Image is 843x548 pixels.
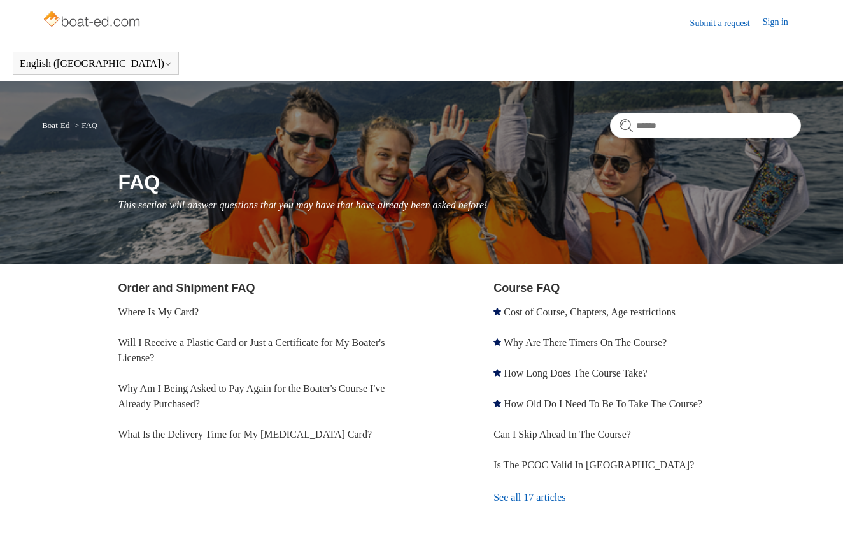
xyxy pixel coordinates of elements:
[118,167,800,198] h1: FAQ
[42,8,143,33] img: Boat-Ed Help Center home page
[118,198,800,213] p: This section will answer questions that you may have that have already been asked before!
[504,337,667,348] a: Why Are There Timers On The Course?
[42,120,72,130] li: Boat-Ed
[763,15,801,31] a: Sign in
[118,282,255,294] a: Order and Shipment FAQ
[42,120,69,130] a: Boat-Ed
[493,480,801,515] a: See all 17 articles
[493,429,631,440] a: Can I Skip Ahead In The Course?
[118,429,372,440] a: What Is the Delivery Time for My [MEDICAL_DATA] Card?
[800,505,833,538] div: Live chat
[493,459,694,470] a: Is The PCOC Valid In [GEOGRAPHIC_DATA]?
[118,383,385,409] a: Why Am I Being Asked to Pay Again for the Boater's Course I've Already Purchased?
[118,337,385,363] a: Will I Receive a Plastic Card or Just a Certificate for My Boater's License?
[118,306,199,317] a: Where Is My Card?
[72,120,97,130] li: FAQ
[493,400,501,407] svg: Promoted article
[493,308,501,315] svg: Promoted article
[493,282,560,294] a: Course FAQ
[610,113,801,138] input: Search
[493,338,501,346] svg: Promoted article
[20,58,172,69] button: English ([GEOGRAPHIC_DATA])
[504,398,702,409] a: How Old Do I Need To Be To Take The Course?
[504,368,647,379] a: How Long Does The Course Take?
[504,306,676,317] a: Cost of Course, Chapters, Age restrictions
[493,369,501,377] svg: Promoted article
[690,17,763,30] a: Submit a request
